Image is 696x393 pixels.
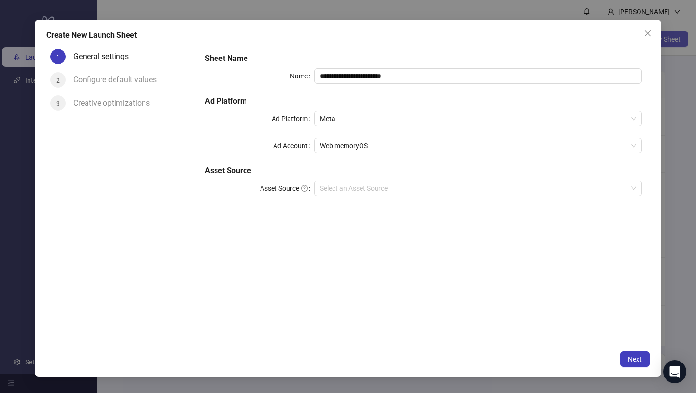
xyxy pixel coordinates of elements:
div: General settings [73,49,136,64]
div: Open Intercom Messenger [663,360,686,383]
label: Ad Platform [272,111,314,126]
div: Configure default values [73,72,164,88]
span: Next [628,355,642,363]
label: Asset Source [260,181,314,196]
input: Name [314,68,642,84]
span: 1 [56,53,60,60]
div: Creative optimizations [73,95,158,111]
span: Web memoryOS [320,138,636,153]
span: 3 [56,99,60,107]
button: Next [620,351,650,366]
span: close [644,30,652,37]
h5: Sheet Name [205,53,642,64]
label: Name [290,68,314,84]
div: Create New Launch Sheet [46,30,650,41]
button: Close [640,26,655,41]
span: Meta [320,111,636,126]
label: Ad Account [273,138,314,153]
h5: Asset Source [205,165,642,177]
span: 2 [56,76,60,84]
span: question-circle [301,185,308,192]
h5: Ad Platform [205,95,642,107]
